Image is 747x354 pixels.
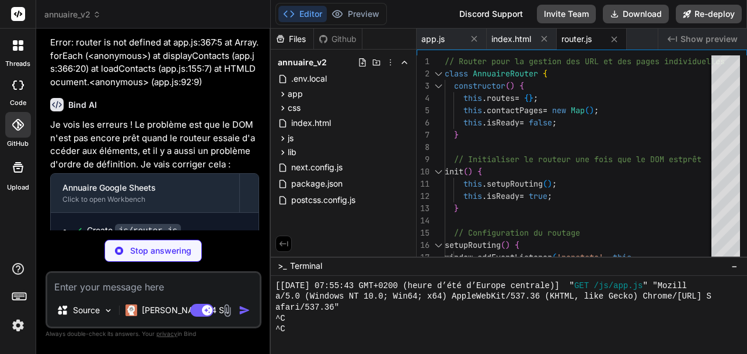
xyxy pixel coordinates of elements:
[519,191,524,201] span: =
[275,313,285,324] span: ^C
[290,160,344,174] span: next.config.js
[482,191,487,201] span: .
[115,224,181,238] code: js/router.js
[487,117,519,128] span: isReady
[594,281,643,292] span: /js/app.js
[221,304,234,317] img: attachment
[603,5,669,23] button: Download
[431,239,446,251] div: Click to collapse the range.
[51,174,239,212] button: Annuaire Google SheetsClick to open Workbench
[156,330,177,337] span: privacy
[275,302,339,313] span: afari/537.36"
[487,93,515,103] span: routes
[314,33,362,45] div: Github
[327,6,384,22] button: Preview
[417,215,430,227] div: 14
[290,193,357,207] span: postcss.config.js
[431,68,446,80] div: Click to collapse the range.
[278,6,327,22] button: Editor
[491,33,531,45] span: index.html
[529,93,533,103] span: }
[62,195,228,204] div: Click to open Workbench
[510,80,515,91] span: )
[487,178,543,189] span: setupRouting
[463,105,482,115] span: this
[275,281,574,292] span: [[DATE] 07:55:43 GMT+0200 (heure d’été d’Europe centrale)] "
[678,56,725,66] span: ividuelles
[125,304,137,316] img: Claude 4 Sonnet
[142,304,229,316] p: [PERSON_NAME] 4 S..
[417,80,430,92] div: 3
[417,166,430,178] div: 10
[463,178,482,189] span: this
[680,33,738,45] span: Show preview
[7,139,29,149] label: GitHub
[482,93,487,103] span: .
[87,225,181,237] div: Create
[454,227,580,238] span: // Configuration du routage
[417,104,430,117] div: 5
[515,240,519,250] span: {
[557,252,603,262] span: 'popstate'
[473,252,477,262] span: .
[288,146,296,158] span: lib
[487,191,519,201] span: isReady
[729,257,740,275] button: −
[417,202,430,215] div: 13
[477,166,482,177] span: {
[452,5,530,23] div: Discord Support
[543,178,547,189] span: (
[477,252,552,262] span: addEventListener
[73,304,100,316] p: Source
[547,178,552,189] span: )
[417,190,430,202] div: 12
[552,117,557,128] span: ;
[103,306,113,316] img: Pick Models
[445,166,463,177] span: init
[519,117,524,128] span: =
[676,5,742,23] button: Re-deploy
[431,80,446,92] div: Click to collapse the range.
[290,72,328,86] span: .env.local
[515,93,519,103] span: =
[537,5,596,23] button: Invite Team
[288,132,294,144] span: js
[574,281,589,292] span: GET
[5,59,30,69] label: threads
[278,260,287,272] span: >_
[683,154,701,164] span: prêt
[239,304,250,316] img: icon
[603,252,608,262] span: ,
[10,98,26,108] label: code
[473,68,538,79] span: AnnuaireRouter
[46,328,261,339] p: Always double-check its answers. Your in Bind
[468,166,473,177] span: )
[130,245,191,257] p: Stop answering
[417,141,430,153] div: 8
[445,240,501,250] span: setupRouting
[552,105,566,115] span: new
[524,93,529,103] span: {
[482,105,487,115] span: .
[543,105,547,115] span: =
[278,57,327,68] span: annuaire_v2
[519,80,524,91] span: {
[290,116,332,130] span: index.html
[487,105,543,115] span: contactPages
[463,166,468,177] span: (
[482,117,487,128] span: .
[417,251,430,264] div: 17
[445,68,468,79] span: class
[613,252,631,262] span: this
[62,182,228,194] div: Annuaire Google Sheets
[288,88,303,100] span: app
[417,227,430,239] div: 15
[417,239,430,251] div: 16
[631,252,636,262] span: .
[417,55,430,68] div: 1
[594,105,599,115] span: ;
[589,105,594,115] span: )
[454,80,505,91] span: constructor
[7,183,29,192] label: Upload
[417,153,430,166] div: 9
